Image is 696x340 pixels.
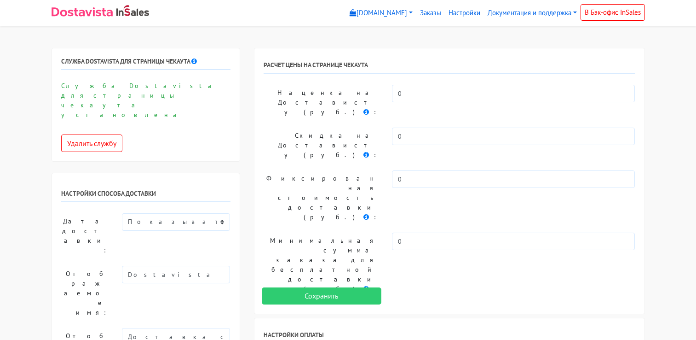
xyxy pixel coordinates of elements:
a: Заказы [416,4,445,22]
label: Наценка на Достависту (руб.) : [257,85,385,120]
a: В Бэк-офис InSales [581,4,645,21]
label: Фиксированная стоимость доставки (руб.) : [257,170,385,225]
input: Сохранить [262,287,381,305]
label: Минимальная сумма заказа для бесплатной доставки (руб.) : [257,233,385,297]
a: Настройки [445,4,484,22]
a: Документация и поддержка [484,4,581,22]
label: Дата доставки: [54,213,115,258]
img: InSales [116,5,150,16]
h6: Служба Dostavista для страницы чекаута [61,58,230,70]
label: Скидка на Достависту (руб.) : [257,128,385,163]
img: Dostavista - срочная курьерская служба доставки [52,7,113,17]
label: Отображаемое имя: [54,266,115,321]
h6: РАСЧЕТ ЦЕНЫ НА СТРАНИЦЕ ЧЕКАУТА [264,61,635,74]
button: Удалить службу [61,135,122,152]
p: Служба Dostavista для страницы чекаута установлена [61,81,230,120]
h6: Настройки способа доставки [61,190,230,202]
a: [DOMAIN_NAME] [346,4,416,22]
